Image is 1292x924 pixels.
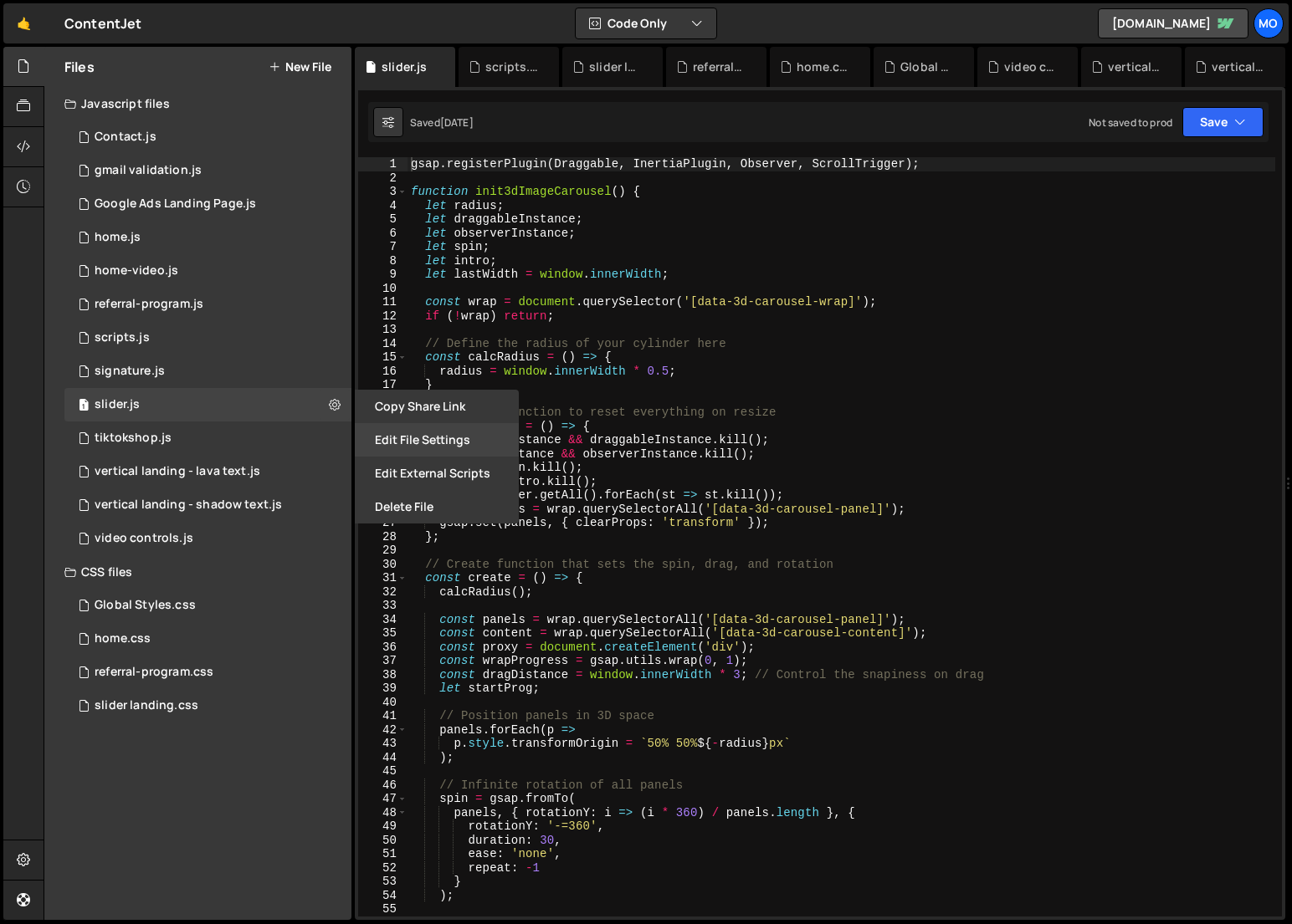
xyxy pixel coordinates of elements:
[64,120,351,154] div: 10184/37166.js
[64,388,351,421] div: 10184/44517.js
[64,522,351,555] div: 10184/43538.js
[95,330,150,345] div: scripts.js
[64,187,351,221] div: 10184/36849.js
[358,199,408,213] div: 4
[358,889,408,903] div: 54
[64,488,351,522] div: vertical landing - shadow text.js
[358,171,408,186] div: 2
[358,227,408,241] div: 6
[355,390,519,423] button: Copy share link
[64,221,351,254] div: 10184/39869.js
[358,723,408,738] div: 42
[358,709,408,723] div: 41
[64,13,142,33] div: ContentJet
[358,240,408,254] div: 7
[358,819,408,834] div: 49
[358,323,408,337] div: 13
[900,59,954,75] div: Global Styles.css
[64,355,351,388] div: 10184/34477.js
[358,654,408,668] div: 37
[64,622,351,656] div: 10184/39870.css
[358,282,408,296] div: 10
[355,423,519,457] button: Edit File Settings
[358,682,408,696] div: 39
[576,8,716,38] button: Code Only
[95,397,140,412] div: slider.js
[358,365,408,379] div: 16
[64,589,351,622] div: 10184/38499.css
[358,751,408,765] div: 44
[358,530,408,544] div: 28
[95,197,256,212] div: Google Ads Landing Page.js
[358,764,408,779] div: 45
[1212,59,1265,75] div: vertical landing - shadow text.js
[95,263,178,278] div: home-video.js
[64,689,351,722] div: slider landing.css
[358,696,408,710] div: 40
[693,59,746,75] div: referral-program.css
[358,641,408,655] div: 36
[358,875,408,889] div: 53
[95,130,156,145] div: Contact.js
[64,455,351,488] div: 10184/44785.js
[64,58,95,76] h2: Files
[485,59,539,75] div: scripts.js
[358,309,408,324] div: 12
[95,598,196,613] div: Global Styles.css
[358,902,408,916] div: 55
[358,599,408,613] div: 33
[64,421,351,455] div: 10184/30310.js
[64,154,351,187] div: 10184/38486.js
[95,297,203,312] div: referral-program.js
[358,185,408,199] div: 3
[95,163,202,178] div: gmail validation.js
[358,585,408,600] div: 32
[410,115,474,130] div: Saved
[358,337,408,351] div: 14
[1089,115,1172,130] div: Not saved to prod
[589,59,643,75] div: slider landing.css
[95,364,165,379] div: signature.js
[355,490,519,523] button: Delete File
[64,656,351,689] div: 10184/37629.css
[358,350,408,365] div: 15
[358,779,408,793] div: 46
[95,498,282,513] div: vertical landing - shadow text.js
[358,613,408,627] div: 34
[358,668,408,682] div: 38
[440,115,474,130] div: [DATE]
[1098,8,1248,38] a: [DOMAIN_NAME]
[358,212,408,227] div: 5
[358,268,408,282] div: 9
[1254,8,1284,38] a: Mo
[358,254,408,268] div: 8
[79,400,89,413] span: 1
[1108,59,1161,75] div: vertical landing - lava text.js
[44,555,351,589] div: CSS files
[44,87,351,120] div: Javascript files
[1182,107,1264,137] button: Save
[358,806,408,820] div: 48
[358,157,408,171] div: 1
[269,60,331,74] button: New File
[358,626,408,641] div: 35
[358,834,408,848] div: 50
[95,531,193,546] div: video controls.js
[358,295,408,309] div: 11
[95,631,151,646] div: home.css
[355,457,519,490] button: Edit External Scripts
[382,59,427,75] div: slider.js
[358,544,408,558] div: 29
[358,571,408,585] div: 31
[358,861,408,876] div: 52
[358,792,408,806] div: 47
[95,665,213,680] div: referral-program.css
[64,288,351,321] div: 10184/37628.js
[358,558,408,572] div: 30
[358,847,408,861] div: 51
[358,737,408,751] div: 43
[95,464,260,479] div: vertical landing - lava text.js
[797,59,850,75] div: home.css
[95,431,172,446] div: tiktokshop.js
